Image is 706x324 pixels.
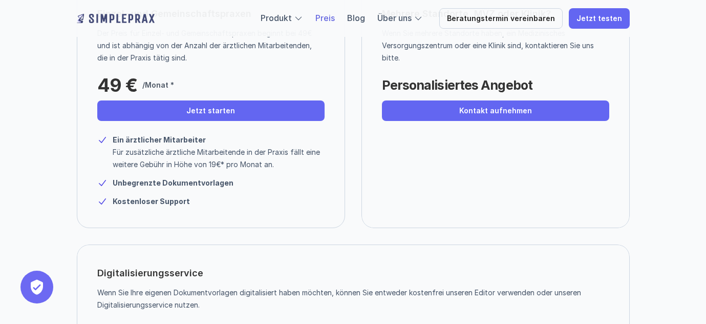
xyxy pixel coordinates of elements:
[377,13,412,23] a: Über uns
[576,14,622,23] p: Jetzt testen
[113,197,190,206] strong: Kostenloser Support
[113,135,206,144] strong: Ein ärztlicher Mitarbeiter
[347,13,365,23] a: Blog
[382,75,532,95] p: Personalisiertes Angebot
[382,27,602,64] p: Wenn Sie mehrere Standorte haben, ein Medizinisches Versorgungszentrum oder eine Klinik sind, kon...
[459,107,532,115] p: Kontakt aufnehmen
[97,100,325,121] a: Jetzt starten
[315,13,335,23] a: Preis
[569,8,630,29] a: Jetzt testen
[113,178,233,187] strong: Unbegrenzte Dokumentvorlagen
[142,79,174,91] p: /Monat *
[113,146,325,171] p: Für zusätzliche ärztliche Mitarbeitende in der Praxis fällt eine weitere Gebühr in Höhe von 19€* ...
[447,14,555,23] p: Beratungstermin vereinbaren
[382,100,609,121] a: Kontakt aufnehmen
[439,8,563,29] a: Beratungstermin vereinbaren
[186,107,235,115] p: Jetzt starten
[97,287,602,311] p: Wenn Sie Ihre eigenen Dokumentvorlagen digitalisiert haben möchten, können Sie entweder kostenfre...
[97,27,317,64] p: Der Preis für Einzel- und Gemeinschaftspraxen beginnt bei 49€ und ist abhängig von der Anzahl der...
[97,75,137,95] p: 49 €
[97,265,203,281] p: Digitalisierungsservice
[261,13,292,23] a: Produkt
